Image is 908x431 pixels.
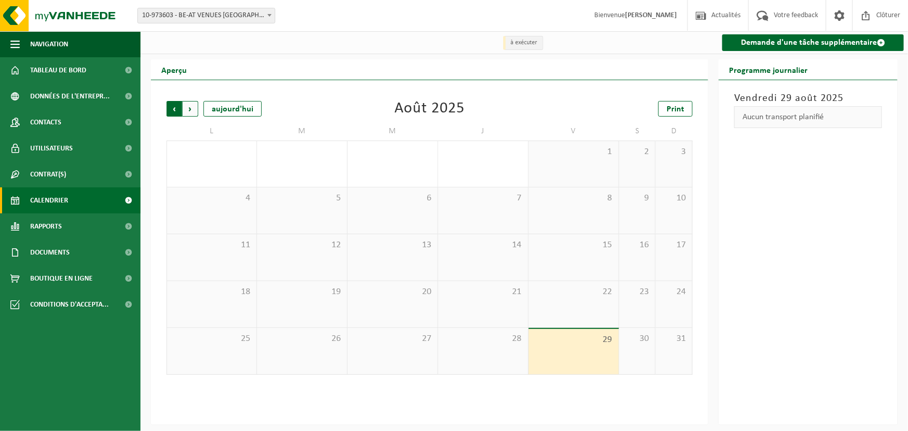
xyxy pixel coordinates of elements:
[661,146,687,158] span: 3
[656,122,693,141] td: D
[658,101,693,117] a: Print
[172,286,251,298] span: 18
[624,146,650,158] span: 2
[529,122,619,141] td: V
[30,57,86,83] span: Tableau de bord
[262,286,342,298] span: 19
[30,239,70,265] span: Documents
[661,193,687,204] span: 10
[534,334,613,346] span: 29
[353,333,432,345] span: 27
[661,333,687,345] span: 31
[353,193,432,204] span: 6
[138,8,275,23] span: 10-973603 - BE-AT VENUES NV - FOREST
[353,239,432,251] span: 13
[30,109,61,135] span: Contacts
[534,286,613,298] span: 22
[262,193,342,204] span: 5
[353,286,432,298] span: 20
[151,59,197,80] h2: Aperçu
[503,36,543,50] li: à exécuter
[257,122,348,141] td: M
[30,187,68,213] span: Calendrier
[137,8,275,23] span: 10-973603 - BE-AT VENUES NV - FOREST
[262,239,342,251] span: 12
[443,333,523,345] span: 28
[183,101,198,117] span: Suivant
[719,59,818,80] h2: Programme journalier
[394,101,465,117] div: Août 2025
[348,122,438,141] td: M
[30,161,66,187] span: Contrat(s)
[624,239,650,251] span: 16
[661,239,687,251] span: 17
[262,333,342,345] span: 26
[534,193,613,204] span: 8
[667,105,684,113] span: Print
[534,239,613,251] span: 15
[443,193,523,204] span: 7
[30,265,93,291] span: Boutique en ligne
[30,135,73,161] span: Utilisateurs
[438,122,529,141] td: J
[30,291,109,318] span: Conditions d'accepta...
[30,213,62,239] span: Rapports
[30,31,68,57] span: Navigation
[619,122,656,141] td: S
[203,101,262,117] div: aujourd'hui
[624,286,650,298] span: 23
[172,193,251,204] span: 4
[734,106,882,128] div: Aucun transport planifié
[722,34,904,51] a: Demande d'une tâche supplémentaire
[167,122,257,141] td: L
[172,239,251,251] span: 11
[443,286,523,298] span: 21
[167,101,182,117] span: Précédent
[625,11,677,19] strong: [PERSON_NAME]
[30,83,110,109] span: Données de l'entrepr...
[534,146,613,158] span: 1
[624,333,650,345] span: 30
[172,333,251,345] span: 25
[661,286,687,298] span: 24
[624,193,650,204] span: 9
[734,91,882,106] h3: Vendredi 29 août 2025
[443,239,523,251] span: 14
